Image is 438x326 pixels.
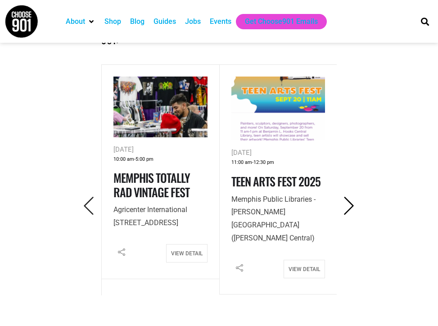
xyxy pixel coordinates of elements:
span: 12:30 pm [253,158,274,168]
a: View Detail [284,260,325,278]
a: View Detail [166,244,208,263]
a: Teen Arts Fest 2025 [231,172,321,190]
a: Guides [154,16,176,27]
a: About [66,16,85,27]
div: Search [418,14,433,29]
span: [DATE] [231,149,252,157]
a: Get Choose901 Emails [245,16,318,27]
i: Share [231,260,248,276]
span: Agricenter International [113,205,187,214]
a: Events [210,16,231,27]
span: 11:00 am [231,158,252,168]
span: 10:00 am [113,155,134,164]
div: - [231,158,325,168]
a: Memphis Totally Rad Vintage Fest [113,169,190,200]
span: 5:00 pm [135,155,154,164]
button: Previous [77,195,101,217]
a: Jobs [185,16,201,27]
i: Next [340,197,358,215]
button: Next [337,195,361,217]
nav: Main nav [61,14,408,29]
img: People browse and shop for graphic t-shirts and clothing at an indoor market or convention, with ... [113,77,208,137]
div: About [61,14,100,29]
a: Shop [104,16,121,27]
a: Blog [130,16,144,27]
span: [DATE] [113,145,134,154]
div: - [113,155,208,164]
i: Previous [80,197,98,215]
span: Memphis Public Libraries - [PERSON_NAME][GEOGRAPHIC_DATA] ([PERSON_NAME] Central) [231,195,316,242]
p: [STREET_ADDRESS] [113,204,208,230]
i: Share [113,244,130,260]
img: Poster for Teen Arts Fest on September 20 at 11 AM, featuring paintbrushes, colorful paint, and e... [231,77,325,141]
